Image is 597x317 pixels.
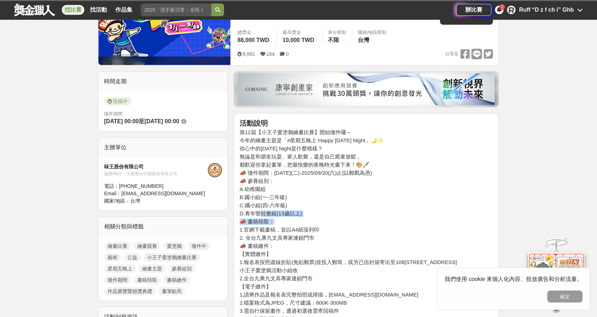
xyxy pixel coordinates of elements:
a: 徵件中 [188,242,210,250]
img: be6ed63e-7b41-4cb8-917a-a53bd949b1b4.png [238,73,495,105]
div: Ruff “D z f ch i” Ghb [519,6,574,14]
span: 164 [266,51,275,57]
h4: 無論是和朋友玩耍、家人歡聚，還是自己窩著放鬆， [240,154,493,160]
h4: 📣 參賽組別： [240,178,493,184]
span: 徵件期間 [104,111,122,116]
h4: 3.需自行保留畫作，通過初選後需寄回稿件 [240,308,493,314]
span: 不限 [328,37,339,43]
h4: 你心中的[DATE] Night是什麼模樣？ [240,145,493,152]
img: d2146d9a-e6f6-4337-9592-8cefde37ba6b.png [528,252,585,299]
span: 分享至 [445,49,459,59]
a: 公益 [124,253,141,262]
a: 星期五晚上 [104,264,136,273]
a: 找活動 [87,5,110,15]
h4: 1.報名表按照虛線折貼(免貼郵票)並投入郵筒，或另已信封袋寄出至106[STREET_ADDRESS] [240,259,493,265]
div: 時間走期 [98,72,228,91]
h4: 【實體繳件】 [240,251,493,257]
h4: 【電子繳件】 [240,283,493,290]
h4: B.國小組(一-三年級) [240,194,493,201]
a: 辦比賽 [456,4,492,16]
h4: 📣 畫稿領取： [240,219,493,225]
div: 電話： [PHONE_NUMBER] [104,183,208,190]
h4: C.國小組(四-六年級) [240,202,493,209]
a: 小王子愛塗鴉繪畫比賽 [144,253,200,262]
div: R [507,6,515,14]
a: 繪畫比賽 [104,242,131,250]
span: 總獎金 [237,29,271,36]
div: 味王股份有限公司 [104,163,208,171]
span: [DATE] 00:00 [104,118,139,124]
span: 台灣 [130,198,140,204]
a: 作品展覽暨頒獎典禮 [104,287,156,295]
h4: 1.請將作品及報名表完整拍照或掃描，[EMAIL_ADDRESS][DOMAIN_NAME] [240,292,493,298]
div: Email： [EMAIL_ADDRESS][DOMAIN_NAME] [104,190,208,197]
a: 前往比賽網站 [440,9,493,25]
span: [DATE] 00:00 [144,118,179,124]
h4: 2.全台九乘九文具專家連鎖門市 [240,275,493,282]
a: 作品集 [113,5,135,15]
h4: 都歡迎你拿起畫筆，把最快樂的夜晚時光畫下來！🎨🖌️ [240,162,493,168]
a: 畫筆點亮 [158,287,185,295]
strong: 活動說明 [240,119,268,127]
span: 88,000 TWD [237,37,269,43]
a: 畫稿領取 [134,276,161,284]
span: 2 [501,5,503,9]
span: 國家/地區： [104,198,130,204]
h4: 📣 畫稿繳件： [240,243,493,249]
div: 協辦/執行： 大氣整合行銷股份有限公司 [104,171,208,177]
h4: A.幼稚園組 [240,186,493,192]
a: 愛塗鴉 [163,242,185,250]
span: 8,881 [243,51,255,57]
div: 主辦單位 [98,138,228,157]
h4: 2. 全台九乘九文具專家連鎖門市 [240,235,493,241]
span: 投稿中 [104,97,131,106]
span: 我們使用 cookie 來個人化內容、投放廣告和分析流量。 [445,276,583,282]
div: 身分限制 [328,29,346,36]
h4: 📣 徵件期間：[DATE](二)-2025/09/20(六)止(以郵戳為憑) [240,170,493,176]
div: 國籍/地區限制 [358,29,387,36]
input: 2025「洗手新日常：全民 ALL IN」洗手歌全台徵選 [141,4,211,16]
a: 參賽組別 [168,264,195,273]
h4: D.青年暨社會組(13歲以上) [240,210,493,217]
div: 相關分類與標籤 [98,217,228,237]
a: 徵件期間 [104,276,131,284]
span: 台灣 [358,37,369,43]
span: 至 [139,118,144,124]
a: 繪畫主題 [139,264,165,273]
a: 繪畫競賽 [134,242,161,250]
button: 確定 [547,291,583,303]
h4: 小王子愛塗鴉活動小組收 [240,267,493,274]
span: 0 [286,51,289,57]
h4: 1.官網下載畫稿，並以A4紙張列印 [240,227,493,233]
h4: 2.檔案格式為JPEG，尺寸建議：800K-300MB [240,300,493,306]
span: 10,000 TWD [283,37,314,43]
a: 找比賽 [62,5,84,15]
h4: 第12屆【小王子愛塗鴉繪畫比賽】開始徵件囉～ [240,129,493,136]
h4: 今年的繪畫主題是「#星期五晚上 Happy [DATE] Night」🌙✨ [240,137,493,144]
span: 最高獎金 [283,29,316,36]
a: 畫稿繳件 [163,276,190,284]
a: 藝術 [104,253,121,262]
